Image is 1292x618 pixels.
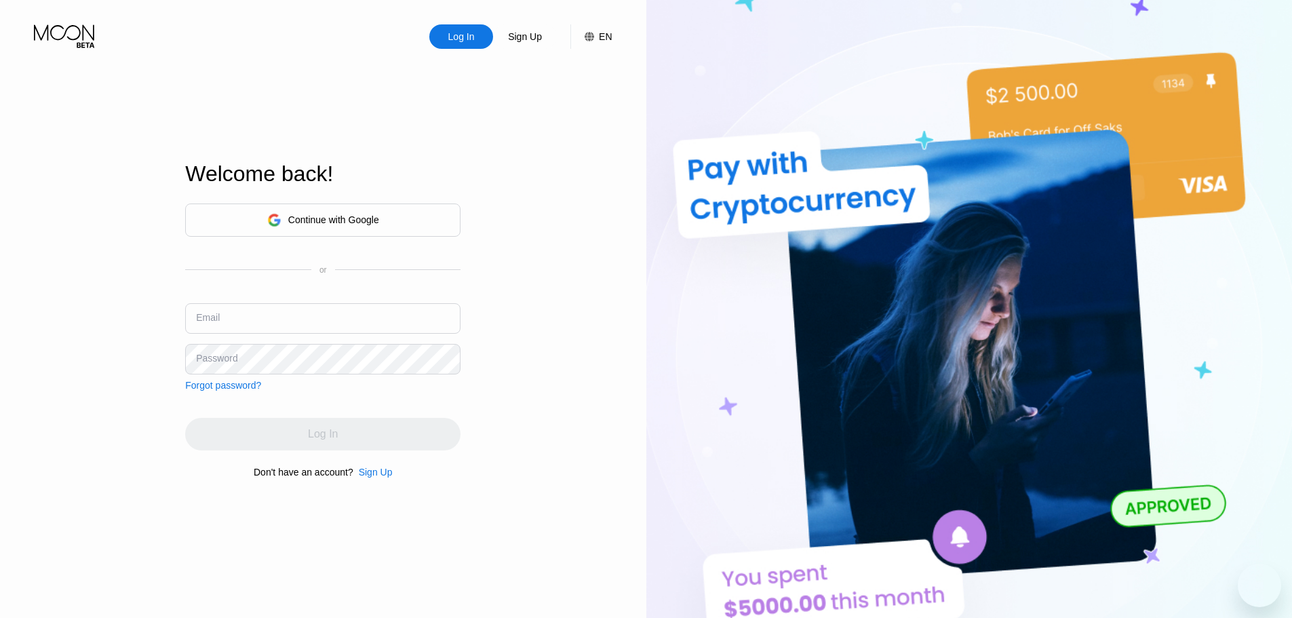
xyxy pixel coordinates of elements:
[196,353,237,364] div: Password
[288,214,379,225] div: Continue with Google
[319,265,327,275] div: or
[429,24,493,49] div: Log In
[185,204,461,237] div: Continue with Google
[599,31,612,42] div: EN
[353,467,393,478] div: Sign Up
[185,161,461,187] div: Welcome back!
[185,380,261,391] div: Forgot password?
[254,467,353,478] div: Don't have an account?
[570,24,612,49] div: EN
[359,467,393,478] div: Sign Up
[507,30,543,43] div: Sign Up
[493,24,557,49] div: Sign Up
[447,30,476,43] div: Log In
[1238,564,1281,607] iframe: Dugme za pokretanje prozora za razmenu poruka
[196,312,220,323] div: Email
